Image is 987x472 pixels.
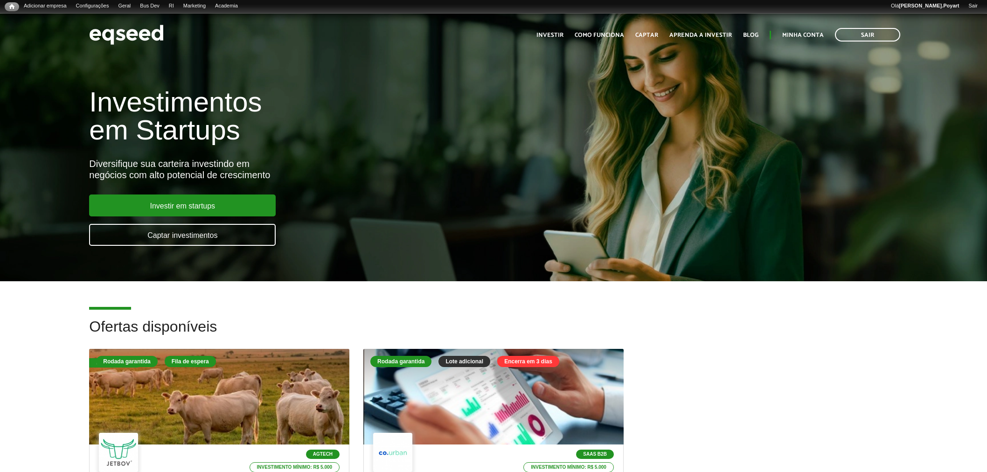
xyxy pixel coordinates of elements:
[306,450,340,459] p: Agtech
[19,2,71,10] a: Adicionar empresa
[575,32,624,38] a: Como funciona
[635,32,658,38] a: Captar
[89,88,569,144] h1: Investimentos em Startups
[9,3,14,10] span: Início
[113,2,135,10] a: Geral
[135,2,164,10] a: Bus Dev
[497,356,559,367] div: Encerra em 3 dias
[210,2,243,10] a: Academia
[899,3,959,8] strong: [PERSON_NAME].Poyart
[5,2,19,11] a: Início
[835,28,900,42] a: Sair
[179,2,210,10] a: Marketing
[669,32,732,38] a: Aprenda a investir
[89,319,897,349] h2: Ofertas disponíveis
[89,158,569,180] div: Diversifique sua carteira investindo em negócios com alto potencial de crescimento
[71,2,114,10] a: Configurações
[89,224,276,246] a: Captar investimentos
[89,194,276,216] a: Investir em startups
[89,358,141,368] div: Fila de espera
[964,2,982,10] a: Sair
[438,356,490,367] div: Lote adicional
[782,32,824,38] a: Minha conta
[89,22,164,47] img: EqSeed
[536,32,563,38] a: Investir
[743,32,758,38] a: Blog
[164,2,179,10] a: RI
[96,356,157,367] div: Rodada garantida
[576,450,614,459] p: SaaS B2B
[165,356,216,367] div: Fila de espera
[370,356,431,367] div: Rodada garantida
[886,2,964,10] a: Olá[PERSON_NAME].Poyart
